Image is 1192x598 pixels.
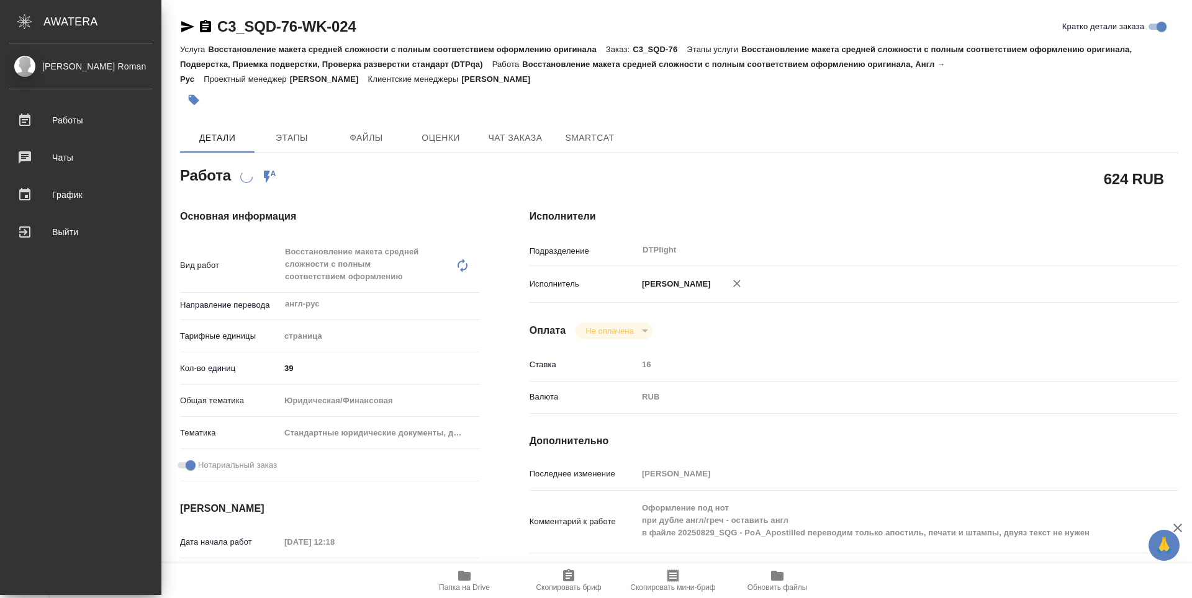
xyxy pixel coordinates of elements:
[530,209,1178,224] h4: Исполнители
[560,130,620,146] span: SmartCat
[280,533,389,551] input: Пустое поле
[180,330,280,342] p: Тарифные единицы
[180,299,280,311] p: Направление перевода
[208,45,605,54] p: Восстановление макета средней сложности с полным соответствием оформлению оригинала
[412,563,517,598] button: Папка на Drive
[336,130,396,146] span: Файлы
[638,355,1124,373] input: Пустое поле
[280,422,480,444] div: Стандартные юридические документы, договоры, уставы
[638,278,711,290] p: [PERSON_NAME]
[638,386,1124,408] div: RUB
[530,515,638,528] p: Комментарий к работе
[280,326,480,347] div: страница
[9,111,152,130] div: Работы
[180,427,280,439] p: Тематика
[630,583,715,592] span: Скопировать мини-бриф
[180,536,280,548] p: Дата начала работ
[576,323,652,339] div: Не оплачена
[1154,532,1175,558] span: 🙏
[3,105,158,136] a: Работы
[530,468,638,480] p: Последнее изменение
[204,74,289,84] p: Проектный менеджер
[687,45,741,54] p: Этапы услуги
[280,390,480,411] div: Юридическая/Финансовая
[638,560,1124,581] textarea: /Clients/ООО "СКД Софтвер"/Orders/C3_SQD-76/DTP/C3_SQD-76-WK-024
[530,391,638,403] p: Валюта
[262,130,322,146] span: Этапы
[606,45,633,54] p: Заказ:
[621,563,725,598] button: Скопировать мини-бриф
[582,326,637,336] button: Не оплачена
[43,9,161,34] div: AWATERA
[180,395,280,407] p: Общая тематика
[517,563,621,598] button: Скопировать бриф
[725,563,829,598] button: Обновить файлы
[1104,168,1164,189] h2: 624 RUB
[747,583,808,592] span: Обновить файлы
[1062,20,1144,33] span: Кратко детали заказа
[638,465,1124,483] input: Пустое поле
[280,359,480,377] input: ✎ Введи что-нибудь
[180,209,480,224] h4: Основная информация
[9,148,152,167] div: Чаты
[3,179,158,210] a: График
[180,501,480,516] h4: [PERSON_NAME]
[180,163,231,185] h2: Работа
[530,434,1178,448] h4: Дополнительно
[530,323,566,338] h4: Оплата
[536,583,601,592] span: Скопировать бриф
[9,223,152,241] div: Выйти
[411,130,471,146] span: Оценки
[633,45,687,54] p: C3_SQD-76
[290,74,368,84] p: [PERSON_NAME]
[180,19,195,34] button: Скопировать ссылку для ЯМессенджера
[530,359,638,371] p: Ставка
[180,362,280,375] p: Кол-во единиц
[3,216,158,248] a: Выйти
[180,86,207,114] button: Добавить тэг
[530,278,638,290] p: Исполнитель
[461,74,540,84] p: [PERSON_NAME]
[530,245,638,257] p: Подразделение
[485,130,545,146] span: Чат заказа
[9,185,152,204] div: График
[439,583,490,592] span: Папка на Drive
[638,498,1124,543] textarea: Оформление под нот при дубле англ/греч - оставить англ в файле 20250829_SQG - PoA_Apostilled пере...
[198,19,213,34] button: Скопировать ссылку
[180,45,208,54] p: Услуга
[187,130,247,146] span: Детали
[368,74,462,84] p: Клиентские менеджеры
[9,60,152,73] div: [PERSON_NAME] Roman
[723,270,751,297] button: Удалить исполнителя
[180,259,280,272] p: Вид работ
[3,142,158,173] a: Чаты
[217,18,356,35] a: C3_SQD-76-WK-024
[1149,530,1180,561] button: 🙏
[180,60,945,84] p: Восстановление макета средней сложности с полным соответствием оформлению оригинала, Англ → Рус
[198,459,277,471] span: Нотариальный заказ
[492,60,523,69] p: Работа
